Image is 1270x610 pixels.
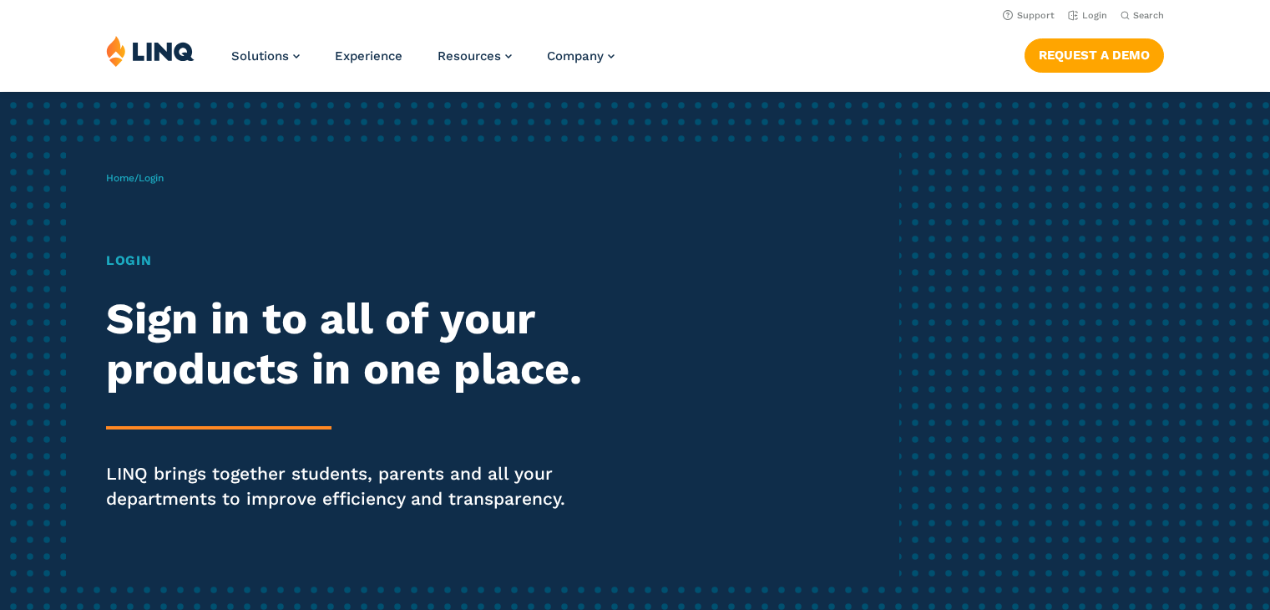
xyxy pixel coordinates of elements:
a: Resources [438,48,512,64]
a: Company [547,48,615,64]
a: Home [106,172,134,184]
a: Experience [335,48,402,64]
img: LINQ | K‑12 Software [106,35,195,67]
nav: Button Navigation [1025,35,1164,72]
a: Request a Demo [1025,38,1164,72]
p: LINQ brings together students, parents and all your departments to improve efficiency and transpa... [106,461,595,511]
span: / [106,172,164,184]
nav: Primary Navigation [231,35,615,90]
span: Search [1133,10,1164,21]
span: Company [547,48,604,64]
h2: Sign in to all of your products in one place. [106,294,595,394]
a: Support [1003,10,1055,21]
button: Open Search Bar [1121,9,1164,22]
a: Solutions [231,48,300,64]
span: Solutions [231,48,289,64]
span: Resources [438,48,501,64]
h1: Login [106,251,595,271]
a: Login [1068,10,1107,21]
span: Login [139,172,164,184]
